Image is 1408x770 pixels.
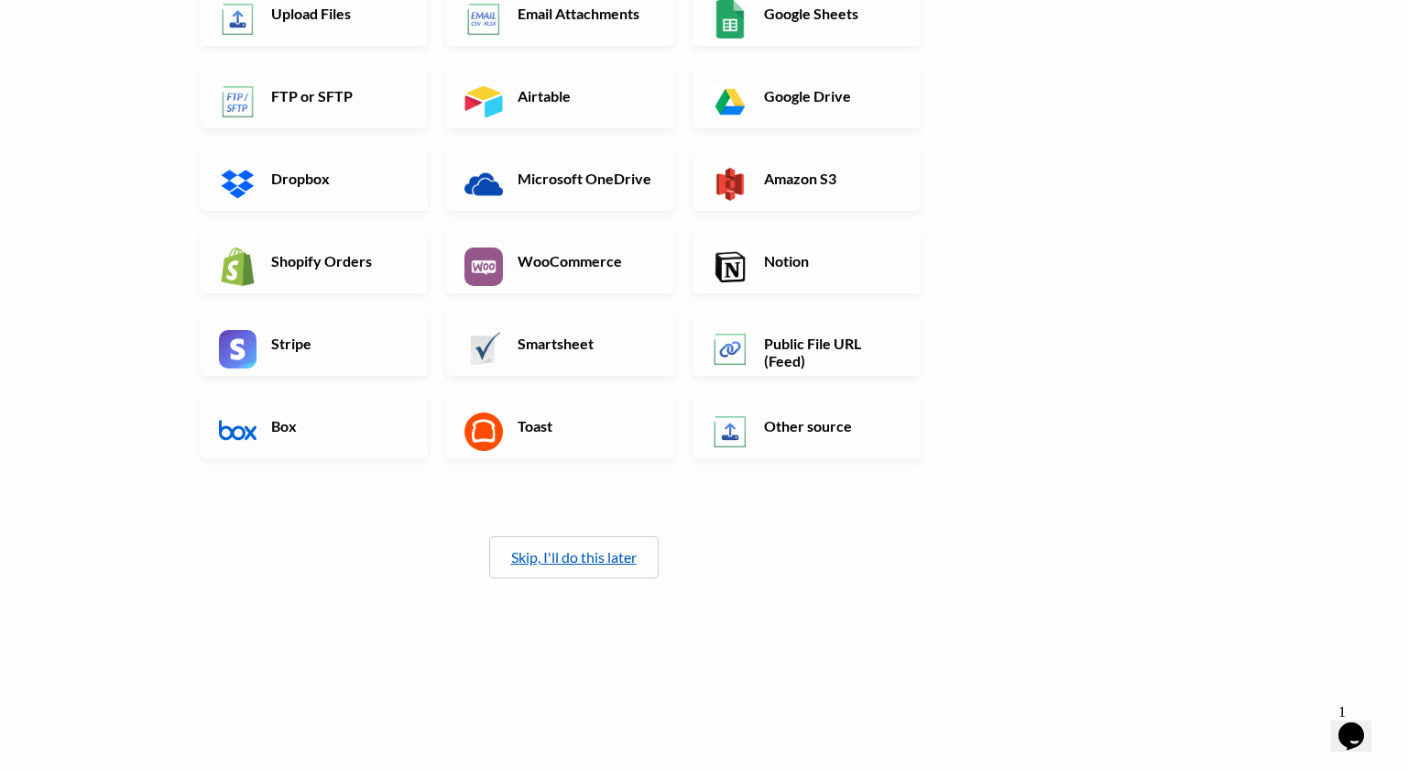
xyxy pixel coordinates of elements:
[219,82,257,121] img: FTP or SFTP App & API
[711,247,749,286] img: Notion App & API
[219,165,257,203] img: Dropbox App & API
[513,417,657,434] h6: Toast
[464,82,503,121] img: Airtable App & API
[219,247,257,286] img: Shopify App & API
[219,412,257,451] img: Box App & API
[693,147,921,211] a: Amazon S3
[693,394,921,458] a: Other source
[464,165,503,203] img: Microsoft OneDrive App & API
[446,147,674,211] a: Microsoft OneDrive
[201,64,429,128] a: FTP or SFTP
[1331,697,1390,752] iframe: chat widget
[446,64,674,128] a: Airtable
[267,417,410,434] h6: Box
[511,548,637,566] a: Skip, I'll do this later
[267,170,410,187] h6: Dropbox
[464,247,503,286] img: WooCommerce App & API
[513,335,657,352] h6: Smartsheet
[446,312,674,376] a: Smartsheet
[201,147,429,211] a: Dropbox
[693,64,921,128] a: Google Drive
[267,335,410,352] h6: Stripe
[201,229,429,293] a: Shopify Orders
[759,87,903,104] h6: Google Drive
[513,87,657,104] h6: Airtable
[513,170,657,187] h6: Microsoft OneDrive
[711,165,749,203] img: Amazon S3 App & API
[464,412,503,451] img: Toast App & API
[267,252,410,269] h6: Shopify Orders
[513,5,657,22] h6: Email Attachments
[711,82,749,121] img: Google Drive App & API
[711,330,749,368] img: Public File URL App & API
[759,417,903,434] h6: Other source
[711,412,749,451] img: Other Source App & API
[513,252,657,269] h6: WooCommerce
[267,87,410,104] h6: FTP or SFTP
[693,312,921,376] a: Public File URL (Feed)
[759,252,903,269] h6: Notion
[464,330,503,368] img: Smartsheet App & API
[201,312,429,376] a: Stripe
[201,394,429,458] a: Box
[759,170,903,187] h6: Amazon S3
[759,5,903,22] h6: Google Sheets
[446,229,674,293] a: WooCommerce
[446,394,674,458] a: Toast
[219,330,257,368] img: Stripe App & API
[759,335,903,369] h6: Public File URL (Feed)
[267,5,410,22] h6: Upload Files
[693,229,921,293] a: Notion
